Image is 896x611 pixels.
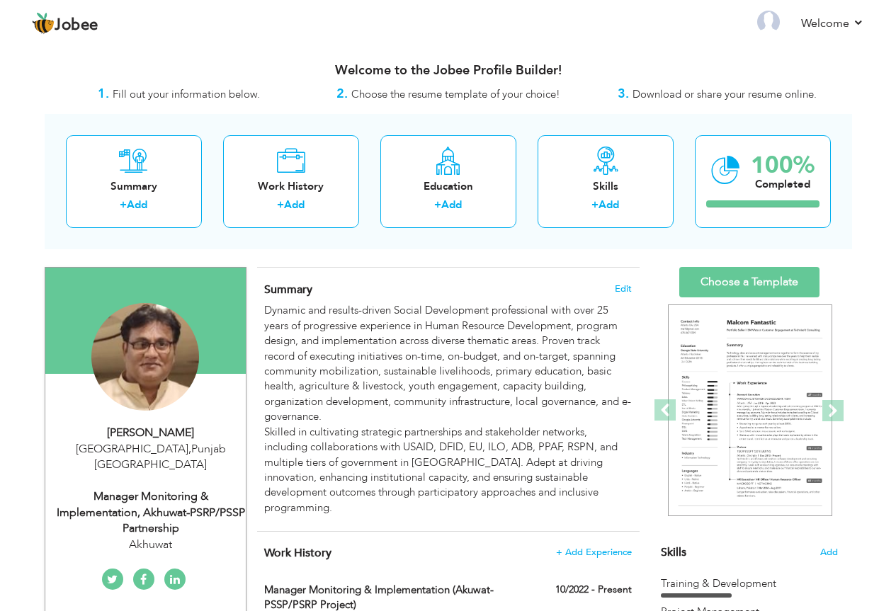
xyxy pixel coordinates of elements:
label: + [277,198,284,212]
div: Work History [234,179,348,194]
div: Training & Development [661,576,838,591]
img: AHMAD ASHBAL [91,303,199,411]
label: + [434,198,441,212]
a: Choose a Template [679,267,820,297]
strong: 1. [98,85,109,103]
span: + Add Experience [556,547,632,557]
span: Skills [661,544,686,560]
label: 10/2022 - Present [555,583,632,597]
a: Add [599,198,619,212]
div: Education [392,179,505,194]
label: + [120,198,127,212]
span: Add [820,546,838,559]
div: Skills [549,179,662,194]
img: Profile Img [757,11,780,33]
span: Edit [615,284,632,294]
div: Completed [751,177,815,192]
h3: Welcome to the Jobee Profile Builder! [45,64,852,78]
span: Jobee [55,18,98,33]
div: Akhuwat [56,537,246,553]
div: 100% [751,154,815,177]
span: , [188,441,191,457]
strong: 3. [618,85,629,103]
span: Fill out your information below. [113,87,260,101]
a: Welcome [801,15,864,32]
span: Choose the resume template of your choice! [351,87,560,101]
h4: This helps to show the companies you have worked for. [264,546,631,560]
div: Summary [77,179,191,194]
span: Work History [264,545,331,561]
h4: Adding a summary is a quick and easy way to highlight your experience and interests. [264,282,631,297]
a: Jobee [32,12,98,35]
label: + [591,198,599,212]
img: jobee.io [32,12,55,35]
span: Download or share your resume online. [633,87,817,101]
span: Summary [264,282,312,297]
a: Add [127,198,147,212]
div: Manager Monitoring & Implementation, Akhuwat-PSRP/PSSP Partnership [56,489,246,537]
div: Dynamic and results-driven Social Development professional with over 25 years of progressive expe... [264,303,631,515]
div: [GEOGRAPHIC_DATA] Punjab [GEOGRAPHIC_DATA] [56,441,246,474]
div: [PERSON_NAME] [56,425,246,441]
a: Add [441,198,462,212]
a: Add [284,198,305,212]
strong: 2. [336,85,348,103]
